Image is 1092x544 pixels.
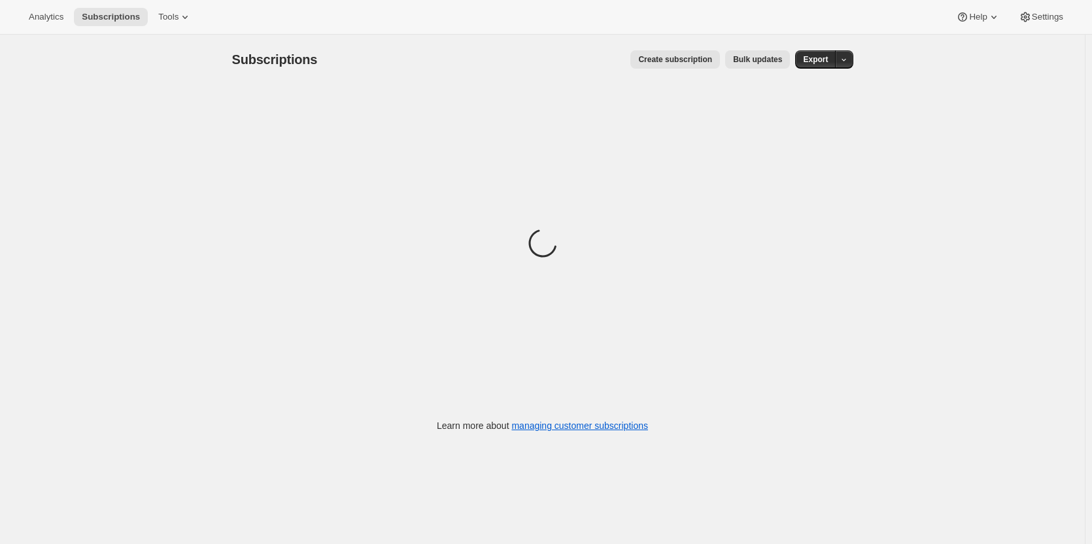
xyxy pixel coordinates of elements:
[1032,12,1063,22] span: Settings
[437,419,648,432] p: Learn more about
[948,8,1008,26] button: Help
[1011,8,1071,26] button: Settings
[969,12,987,22] span: Help
[21,8,71,26] button: Analytics
[725,50,790,69] button: Bulk updates
[82,12,140,22] span: Subscriptions
[803,54,828,65] span: Export
[74,8,148,26] button: Subscriptions
[638,54,712,65] span: Create subscription
[733,54,782,65] span: Bulk updates
[511,420,648,431] a: managing customer subscriptions
[29,12,63,22] span: Analytics
[630,50,720,69] button: Create subscription
[795,50,836,69] button: Export
[150,8,199,26] button: Tools
[158,12,179,22] span: Tools
[232,52,318,67] span: Subscriptions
